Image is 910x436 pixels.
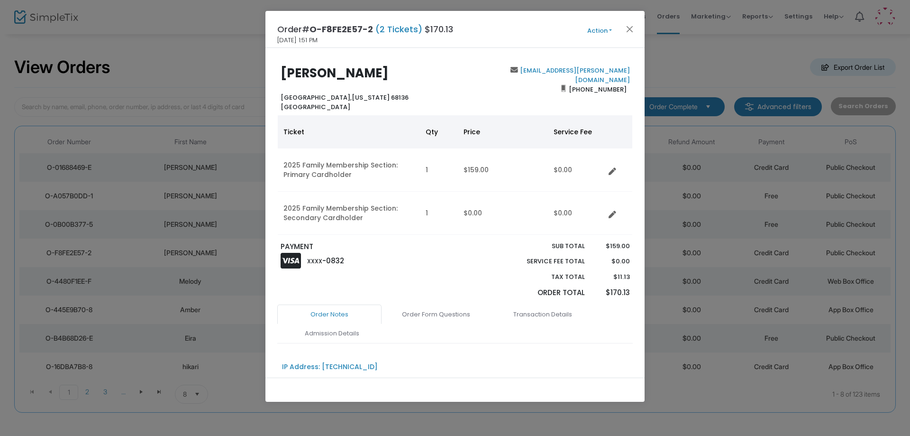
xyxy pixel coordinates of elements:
[504,288,585,298] p: Order Total
[281,65,389,82] b: [PERSON_NAME]
[280,324,384,343] a: Admission Details
[277,23,453,36] h4: Order# $170.13
[504,257,585,266] p: Service Fee Total
[504,272,585,282] p: Tax Total
[281,241,451,252] p: PAYMENT
[420,192,458,235] td: 1
[566,82,630,97] span: [PHONE_NUMBER]
[420,115,458,148] th: Qty
[307,257,322,265] span: XXXX
[420,148,458,192] td: 1
[282,362,378,372] div: IP Address: [TECHNICAL_ID]
[458,148,548,192] td: $159.00
[309,23,373,35] span: O-F8FE2E57-2
[277,36,318,45] span: [DATE] 1:51 PM
[458,192,548,235] td: $0.00
[571,26,628,36] button: Action
[281,93,352,102] span: [GEOGRAPHIC_DATA],
[278,115,632,235] div: Data table
[277,305,382,325] a: Order Notes
[384,305,488,325] a: Order Form Questions
[594,241,629,251] p: $159.00
[373,23,425,35] span: (2 Tickets)
[278,148,420,192] td: 2025 Family Membership Section: Primary Cardholder
[491,305,595,325] a: Transaction Details
[624,23,636,35] button: Close
[594,257,629,266] p: $0.00
[278,192,420,235] td: 2025 Family Membership Section: Secondary Cardholder
[458,115,548,148] th: Price
[594,288,629,298] p: $170.13
[281,93,409,111] b: [US_STATE] 68136 [GEOGRAPHIC_DATA]
[548,115,605,148] th: Service Fee
[548,192,605,235] td: $0.00
[548,148,605,192] td: $0.00
[322,256,344,266] span: -0832
[594,272,629,282] p: $11.13
[504,241,585,251] p: Sub total
[278,115,420,148] th: Ticket
[518,66,630,84] a: [EMAIL_ADDRESS][PERSON_NAME][DOMAIN_NAME]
